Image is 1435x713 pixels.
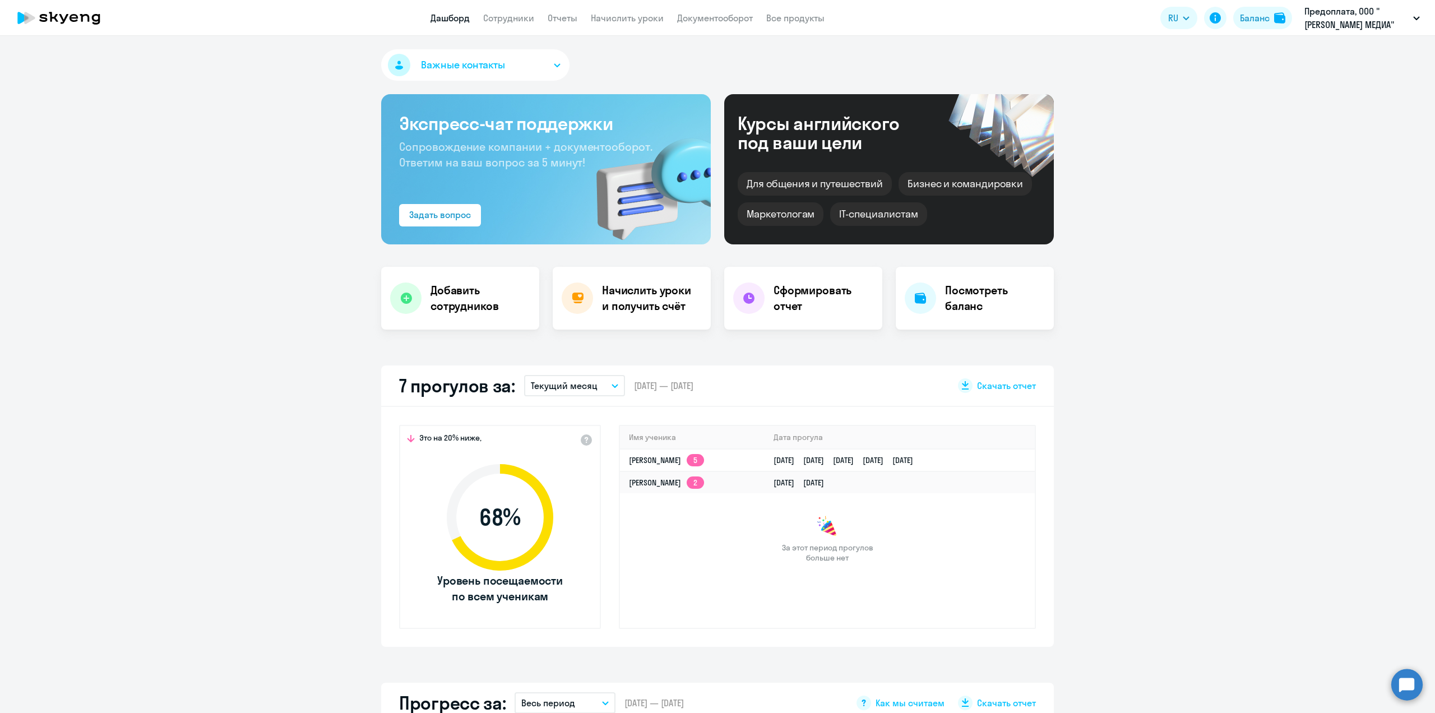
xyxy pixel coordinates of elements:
h2: 7 прогулов за: [399,374,515,397]
button: Важные контакты [381,49,570,81]
h4: Сформировать отчет [774,283,873,314]
span: Важные контакты [421,58,505,72]
div: Маркетологам [738,202,823,226]
span: Уровень посещаемости по всем ученикам [436,573,564,604]
app-skyeng-badge: 2 [687,476,704,489]
app-skyeng-badge: 5 [687,454,704,466]
h4: Добавить сотрудников [430,283,530,314]
th: Имя ученика [620,426,765,449]
th: Дата прогула [765,426,1035,449]
a: Начислить уроки [591,12,664,24]
span: Сопровождение компании + документооборот. Ответим на ваш вопрос за 5 минут! [399,140,652,169]
h4: Посмотреть баланс [945,283,1045,314]
div: Бизнес и командировки [899,172,1032,196]
div: IT-специалистам [830,202,927,226]
a: Документооборот [677,12,753,24]
span: RU [1168,11,1178,25]
h3: Экспресс-чат поддержки [399,112,693,135]
a: [PERSON_NAME]5 [629,455,704,465]
a: Все продукты [766,12,825,24]
h4: Начислить уроки и получить счёт [602,283,700,314]
img: balance [1274,12,1285,24]
p: Весь период [521,696,575,710]
div: Курсы английского под ваши цели [738,114,929,152]
img: congrats [816,516,839,538]
span: 68 % [436,504,564,531]
a: [PERSON_NAME]2 [629,478,704,488]
span: [DATE] — [DATE] [634,379,693,392]
a: Отчеты [548,12,577,24]
button: Задать вопрос [399,204,481,226]
span: Как мы считаем [876,697,945,709]
a: [DATE][DATE] [774,478,833,488]
button: Балансbalance [1233,7,1292,29]
a: Дашборд [430,12,470,24]
div: Баланс [1240,11,1270,25]
div: Задать вопрос [409,208,471,221]
span: [DATE] — [DATE] [624,697,684,709]
span: Это на 20% ниже, [419,433,482,446]
span: За этот период прогулов больше нет [780,543,874,563]
a: [DATE][DATE][DATE][DATE][DATE] [774,455,922,465]
span: Скачать отчет [977,379,1036,392]
button: Текущий месяц [524,375,625,396]
p: Предоплата, ООО "[PERSON_NAME] МЕДИА" [1304,4,1409,31]
button: Предоплата, ООО "[PERSON_NAME] МЕДИА" [1299,4,1425,31]
img: bg-img [580,118,711,244]
a: Сотрудники [483,12,534,24]
div: Для общения и путешествий [738,172,892,196]
button: RU [1160,7,1197,29]
p: Текущий месяц [531,379,598,392]
span: Скачать отчет [977,697,1036,709]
